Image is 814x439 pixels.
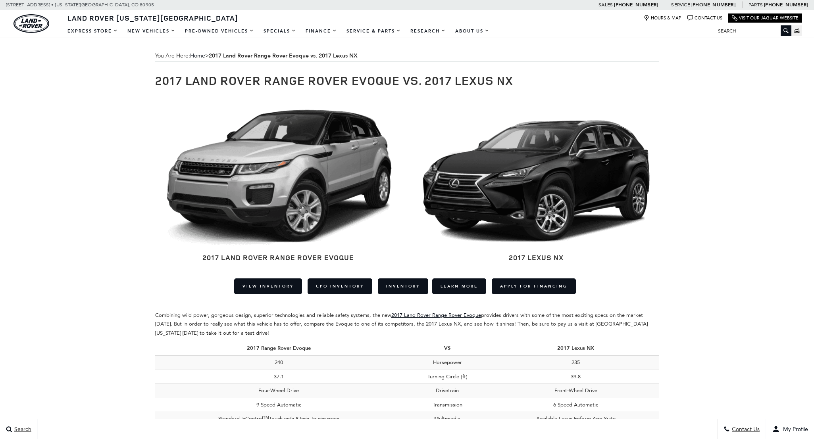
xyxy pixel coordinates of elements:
a: [STREET_ADDRESS] • [US_STATE][GEOGRAPHIC_DATA], CO 80905 [6,2,154,8]
a: Learn More [432,278,486,294]
td: Transmission [402,398,493,412]
span: Search [12,426,31,433]
a: Finance [301,24,342,38]
td: Standard InControl Touch with 8-Inch Touchscreen [155,412,402,426]
nav: Main Navigation [63,24,494,38]
a: CPO Inventory [308,278,372,294]
td: 6-Speed Automatic [493,398,659,412]
td: Multimedia [402,412,493,426]
a: Land Rover [US_STATE][GEOGRAPHIC_DATA] [63,13,243,23]
a: Service & Parts [342,24,406,38]
a: Research [406,24,450,38]
a: Home [190,52,205,59]
h1: 2017 Land Rover Range Rover Evoque vs. 2017 Lexus NX [155,74,659,87]
th: 2017 Lexus NX [493,341,659,356]
a: Inventory [378,278,428,294]
th: VS [402,341,493,356]
a: New Vehicles [123,24,180,38]
a: Apply For Financing [492,278,576,294]
a: Contact Us [687,15,722,21]
h3: 2017 Lexus NX [413,254,659,262]
td: Horsepower [402,355,493,370]
a: View Inventory [234,278,302,294]
a: land-rover [13,14,49,33]
td: Turning Circle (ft) [402,370,493,384]
a: Visit Our Jaguar Website [732,15,799,21]
td: Drivetrain [402,384,493,398]
a: [PHONE_NUMBER] [614,2,658,8]
a: [PHONE_NUMBER] [764,2,808,8]
a: Specials [259,24,301,38]
span: Parts [749,2,763,8]
td: 240 [155,355,402,370]
strong: 2017 Land Rover Range Rover Evoque vs. 2017 Lexus NX [209,52,358,59]
a: Pre-Owned Vehicles [180,24,259,38]
span: Land Rover [US_STATE][GEOGRAPHIC_DATA] [67,13,238,23]
span: You Are Here: [155,50,659,62]
img: 2017 Land Rover Range Rover Evoque [155,91,401,246]
td: Available Lexus Enform App Suite [493,412,659,426]
img: 2017 Lexus NX [413,91,659,246]
button: user-profile-menu [766,419,814,439]
td: 37.1 [155,370,402,384]
a: [PHONE_NUMBER] [691,2,735,8]
img: Land Rover [13,14,49,33]
span: Sales [598,2,613,8]
td: 39.8 [493,370,659,384]
sup: TM [263,415,269,420]
span: Service [671,2,690,8]
p: Combining wild power, gorgeous design, superior technologies and reliable safety systems, the new... [155,311,659,337]
td: 9-Speed Automatic [155,398,402,412]
th: 2017 Range Rover Evoque [155,341,402,356]
span: > [190,52,358,59]
h3: 2017 Land Rover Range Rover Evoque [155,254,401,262]
a: 2017 Land Rover Range Rover Evoque [391,312,481,318]
a: About Us [450,24,494,38]
a: EXPRESS STORE [63,24,123,38]
input: Search [712,26,791,36]
td: 235 [493,355,659,370]
td: Front-Wheel Drive [493,384,659,398]
span: Contact Us [730,426,760,433]
a: Hours & Map [644,15,681,21]
span: My Profile [780,426,808,433]
td: Four-Wheel Drive [155,384,402,398]
div: Breadcrumbs [155,50,659,62]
